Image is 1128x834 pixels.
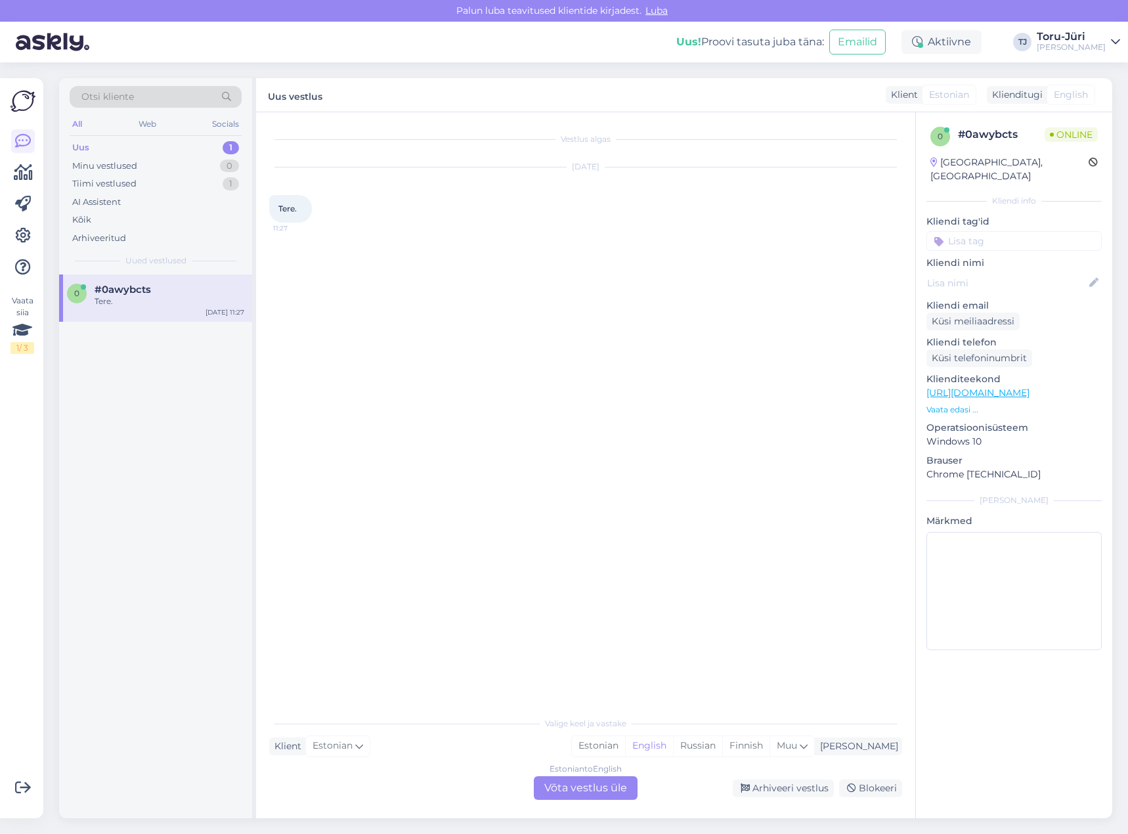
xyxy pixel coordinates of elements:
[886,88,918,102] div: Klient
[269,718,902,730] div: Valige keel ja vastake
[95,296,244,307] div: Tere.
[11,295,34,354] div: Vaata siia
[550,763,622,775] div: Estonian to English
[125,255,186,267] span: Uued vestlused
[1045,127,1098,142] span: Online
[72,213,91,227] div: Kõik
[269,161,902,173] div: [DATE]
[625,736,673,756] div: English
[926,215,1102,229] p: Kliendi tag'id
[926,468,1102,481] p: Chrome [TECHNICAL_ID]
[926,195,1102,207] div: Kliendi info
[926,299,1102,313] p: Kliendi email
[11,342,34,354] div: 1 / 3
[572,736,625,756] div: Estonian
[72,232,126,245] div: Arhiveeritud
[926,231,1102,251] input: Lisa tag
[72,160,137,173] div: Minu vestlused
[926,435,1102,449] p: Windows 10
[206,307,244,317] div: [DATE] 11:27
[926,387,1030,399] a: [URL][DOMAIN_NAME]
[926,372,1102,386] p: Klienditeekond
[901,30,982,54] div: Aktiivne
[987,88,1043,102] div: Klienditugi
[223,141,239,154] div: 1
[926,514,1102,528] p: Märkmed
[926,454,1102,468] p: Brauser
[926,256,1102,270] p: Kliendi nimi
[268,86,322,104] label: Uus vestlus
[70,116,85,133] div: All
[926,336,1102,349] p: Kliendi telefon
[673,736,722,756] div: Russian
[926,421,1102,435] p: Operatsioonisüsteem
[74,288,79,298] span: 0
[815,739,898,753] div: [PERSON_NAME]
[829,30,886,55] button: Emailid
[722,736,770,756] div: Finnish
[927,276,1087,290] input: Lisa nimi
[676,35,701,48] b: Uus!
[733,779,834,797] div: Arhiveeri vestlus
[72,177,137,190] div: Tiimi vestlused
[1037,32,1106,42] div: Toru-Jüri
[269,739,301,753] div: Klient
[926,494,1102,506] div: [PERSON_NAME]
[926,313,1020,330] div: Küsi meiliaadressi
[95,284,151,296] span: #0awybcts
[641,5,672,16] span: Luba
[676,34,824,50] div: Proovi tasuta juba täna:
[929,88,969,102] span: Estonian
[81,90,134,104] span: Otsi kliente
[220,160,239,173] div: 0
[938,131,943,141] span: 0
[1037,42,1106,53] div: [PERSON_NAME]
[534,776,638,800] div: Võta vestlus üle
[273,223,322,233] span: 11:27
[930,156,1089,183] div: [GEOGRAPHIC_DATA], [GEOGRAPHIC_DATA]
[1013,33,1031,51] div: TJ
[313,739,353,753] span: Estonian
[839,779,902,797] div: Blokeeri
[1054,88,1088,102] span: English
[1037,32,1120,53] a: Toru-Jüri[PERSON_NAME]
[72,196,121,209] div: AI Assistent
[958,127,1045,143] div: # 0awybcts
[926,404,1102,416] p: Vaata edasi ...
[11,89,35,114] img: Askly Logo
[72,141,89,154] div: Uus
[209,116,242,133] div: Socials
[926,349,1032,367] div: Küsi telefoninumbrit
[777,739,797,751] span: Muu
[136,116,159,133] div: Web
[223,177,239,190] div: 1
[278,204,297,213] span: Tere.
[269,133,902,145] div: Vestlus algas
